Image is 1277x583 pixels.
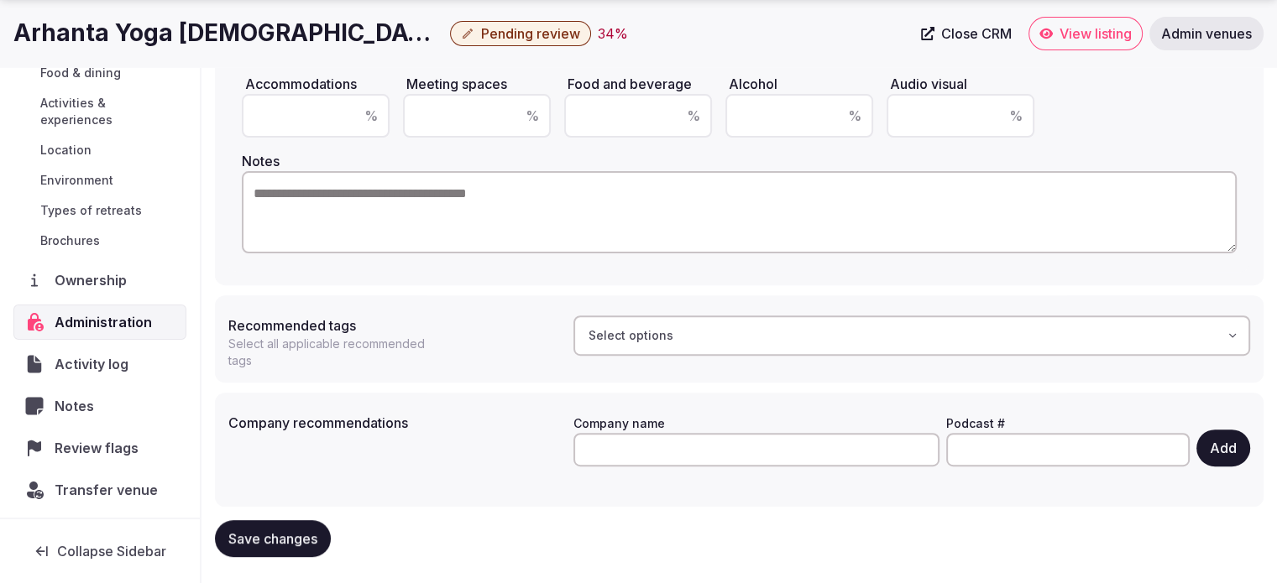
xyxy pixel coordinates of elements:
span: Location [40,142,92,159]
a: Notes [13,388,186,424]
a: Administration [13,305,186,340]
span: View listing [1060,25,1132,42]
a: Activity log [13,346,186,382]
span: Environment [40,172,113,189]
span: Brochures [40,232,100,249]
span: Save changes [228,530,317,547]
a: Ownership [13,263,186,298]
span: Close CRM [941,25,1012,42]
a: Types of retreats [13,199,186,222]
label: Meeting spaces [403,75,507,92]
span: Notes [55,396,101,416]
button: Select options [573,315,1250,356]
label: Recommended tags [228,319,560,332]
a: Brochures [13,229,186,252]
button: Transfer venue [13,472,186,508]
h1: Arhanta Yoga [DEMOGRAPHIC_DATA] [13,17,443,49]
span: Administration [55,312,159,332]
label: Company recommendations [228,416,560,429]
a: Review flags [13,430,186,466]
a: Environment [13,169,186,192]
button: Collapse Sidebar [13,533,186,570]
button: Pending review [450,21,591,46]
span: Select options [589,327,673,344]
span: % [848,106,861,126]
label: Alcohol [725,75,777,92]
label: Notes [242,153,280,169]
span: Types of retreats [40,202,142,219]
span: Admin venues [1161,25,1252,42]
label: Food and beverage [564,75,692,92]
a: Admin venues [1149,17,1264,50]
span: % [687,106,700,126]
span: Activity log [55,354,135,374]
label: Podcast # [946,416,1005,430]
span: Review flags [55,438,145,458]
span: Collapse Sidebar [57,543,166,560]
a: Location [13,138,186,162]
button: Save changes [215,520,331,557]
div: 34 % [598,23,628,44]
a: Food & dining [13,61,186,85]
a: Close CRM [911,17,1022,50]
label: Company name [573,416,665,430]
label: Audio visual [887,75,967,92]
label: Accommodations [242,75,357,92]
span: % [1009,106,1023,126]
span: Food & dining [40,65,121,81]
span: % [364,106,378,126]
span: Transfer venue [55,480,158,500]
span: % [526,106,539,126]
a: Activities & experiences [13,91,186,132]
span: Pending review [481,25,580,42]
p: Select all applicable recommended tags [228,336,443,369]
span: Ownership [55,270,133,290]
button: 34% [598,23,628,44]
button: Add [1196,429,1250,466]
a: View listing [1028,17,1143,50]
span: Activities & experiences [40,95,180,128]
